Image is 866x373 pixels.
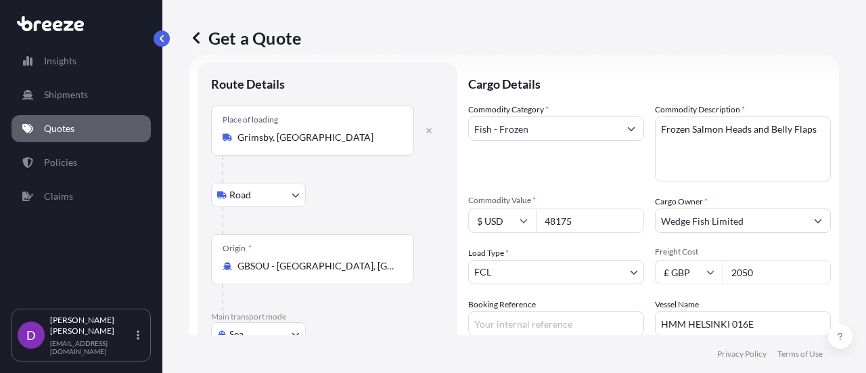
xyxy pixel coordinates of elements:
span: Load Type [468,246,509,260]
span: Sea [229,328,244,341]
button: Show suggestions [806,209,830,233]
a: Insights [12,47,151,74]
a: Terms of Use [777,349,823,359]
span: Commodity Value [468,195,644,206]
label: Cargo Owner [655,195,708,209]
button: FCL [468,260,644,284]
p: Policies [44,156,77,169]
input: Place of loading [237,131,397,144]
p: Route Details [211,76,285,92]
input: Origin [237,259,397,273]
a: Shipments [12,81,151,108]
a: Privacy Policy [717,349,767,359]
p: Get a Quote [189,27,301,49]
p: Insights [44,54,76,68]
span: FCL [474,265,491,279]
p: [PERSON_NAME] [PERSON_NAME] [50,315,134,336]
textarea: Frozen Salmon Heads and Belly Flaps [655,116,831,181]
input: Full name [656,209,806,233]
button: Select transport [211,322,306,347]
a: Claims [12,183,151,210]
input: Type amount [536,209,644,233]
input: Your internal reference [468,311,644,336]
div: Origin [223,243,252,254]
label: Booking Reference [468,298,536,311]
p: Main transport mode [211,311,444,322]
input: Enter amount [723,260,831,284]
p: Quotes [44,122,74,135]
button: Select transport [211,183,306,207]
span: Road [229,188,251,202]
p: Shipments [44,88,88,102]
a: Policies [12,149,151,176]
a: Quotes [12,115,151,142]
div: Place of loading [223,114,278,125]
p: Claims [44,190,73,203]
input: Select a commodity type [469,116,619,141]
label: Commodity Category [468,103,549,116]
button: Show suggestions [619,116,643,141]
input: Enter name [655,311,831,336]
span: D [26,328,36,342]
p: Cargo Details [468,62,831,103]
label: Vessel Name [655,298,699,311]
span: Freight Cost [655,246,831,257]
label: Commodity Description [655,103,745,116]
p: [EMAIL_ADDRESS][DOMAIN_NAME] [50,339,134,355]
